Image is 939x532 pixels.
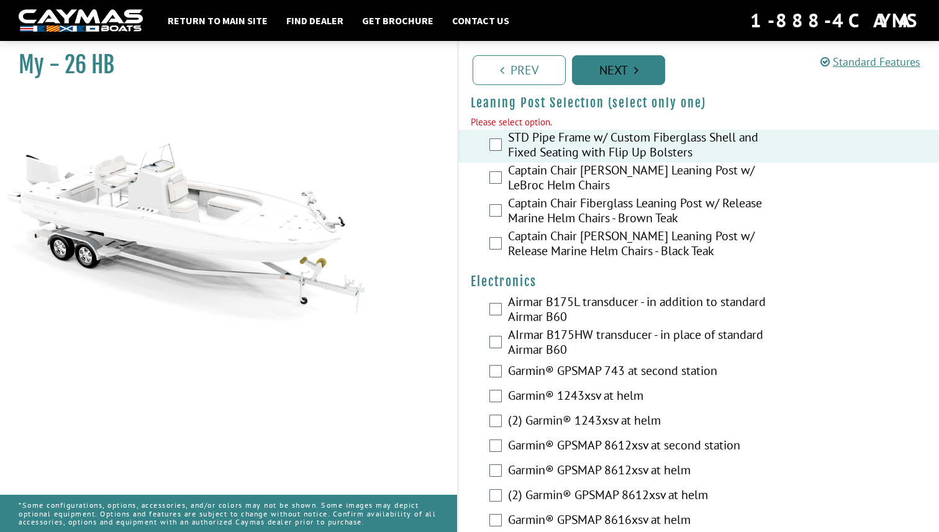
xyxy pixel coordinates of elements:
img: white-logo-c9c8dbefe5ff5ceceb0f0178aa75bf4bb51f6bca0971e226c86eb53dfe498488.png [19,9,143,32]
label: Garmin® GPSMAP 8616xsv at helm [508,512,766,530]
h4: Electronics [471,274,927,289]
h4: Leaning Post Selection (select only one) [471,95,927,110]
label: Captain Chair [PERSON_NAME] Leaning Post w/ LeBroc Helm Chairs [508,163,766,196]
div: 1-888-4CAYMAS [750,7,920,34]
label: Garmin® GPSMAP 8612xsv at second station [508,438,766,456]
label: Garmin® GPSMAP 743 at second station [508,363,766,381]
a: Contact Us [446,12,515,29]
label: Captain Chair [PERSON_NAME] Leaning Post w/ Release Marine Helm Chairs - Black Teak [508,228,766,261]
label: Garmin® 1243xsv at helm [508,388,766,406]
label: Airmar B175L transducer - in addition to standard Airmar B60 [508,294,766,327]
a: Prev [473,55,566,85]
label: (2) Garmin® GPSMAP 8612xsv at helm [508,487,766,505]
a: Get Brochure [356,12,440,29]
h1: My - 26 HB [19,51,426,79]
a: Standard Features [820,55,920,69]
a: Find Dealer [280,12,350,29]
a: Next [572,55,665,85]
ul: Pagination [469,53,939,85]
a: Return to main site [161,12,274,29]
p: *Some configurations, options, accessories, and/or colors may not be shown. Some images may depic... [19,495,438,532]
label: (2) Garmin® 1243xsv at helm [508,413,766,431]
label: Captain Chair Fiberglass Leaning Post w/ Release Marine Helm Chairs - Brown Teak [508,196,766,228]
label: Garmin® GPSMAP 8612xsv at helm [508,462,766,480]
div: Please select option. [471,115,927,130]
label: STD Pipe Frame w/ Custom Fiberglass Shell and Fixed Seating with Flip Up Bolsters [508,130,766,163]
label: AIrmar B175HW transducer - in place of standard Airmar B60 [508,327,766,360]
